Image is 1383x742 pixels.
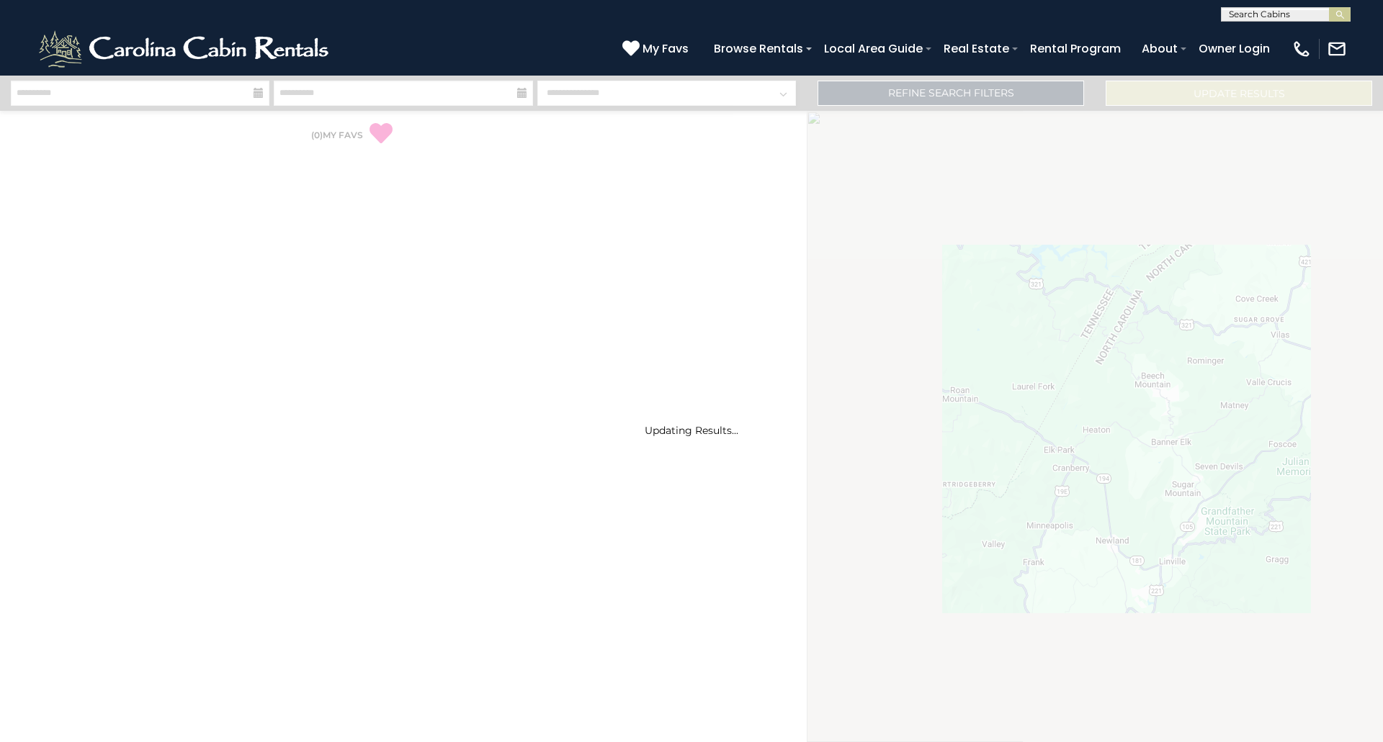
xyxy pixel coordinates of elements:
a: Local Area Guide [817,36,930,61]
a: Browse Rentals [707,36,810,61]
a: My Favs [622,40,692,58]
a: About [1134,36,1185,61]
a: Rental Program [1023,36,1128,61]
span: My Favs [643,40,689,58]
a: Real Estate [936,36,1016,61]
img: mail-regular-white.png [1327,39,1347,59]
a: Owner Login [1191,36,1277,61]
img: phone-regular-white.png [1292,39,1312,59]
img: White-1-2.png [36,27,335,71]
